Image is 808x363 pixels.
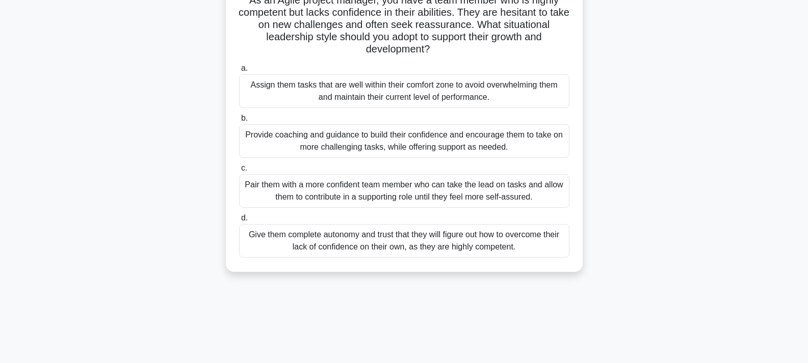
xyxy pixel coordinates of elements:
span: d. [241,213,248,222]
span: b. [241,114,248,122]
div: Pair them with a more confident team member who can take the lead on tasks and allow them to cont... [239,174,569,208]
span: a. [241,64,248,72]
div: Give them complete autonomy and trust that they will figure out how to overcome their lack of con... [239,224,569,258]
div: Provide coaching and guidance to build their confidence and encourage them to take on more challe... [239,124,569,158]
div: Assign them tasks that are well within their comfort zone to avoid overwhelming them and maintain... [239,74,569,108]
span: c. [241,163,247,172]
